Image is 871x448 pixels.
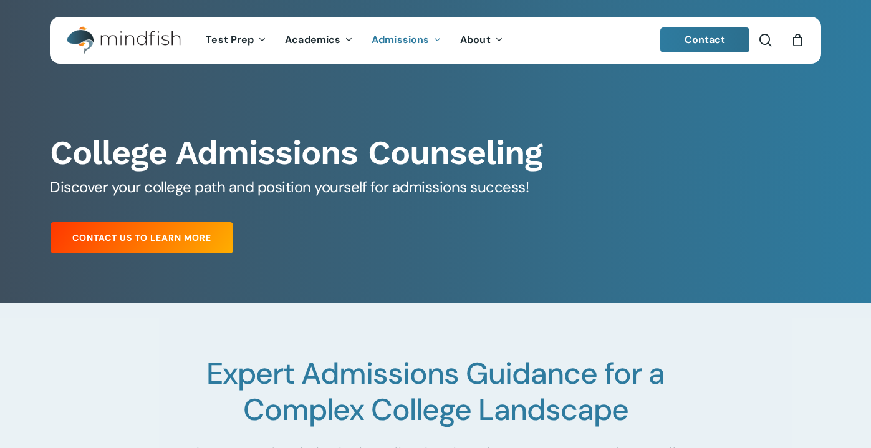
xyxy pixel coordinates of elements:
a: Academics [276,35,362,46]
a: Contact Us to Learn More [51,222,233,253]
a: Test Prep [196,35,276,46]
span: About [460,33,491,46]
a: Admissions [362,35,451,46]
b: College Admissions Counseling [50,133,542,172]
a: About [451,35,512,46]
header: Main Menu [50,17,821,64]
span: Discover your college path and position yourself for admissions success! [50,177,529,197]
span: Academics [285,33,340,46]
a: Contact [660,27,750,52]
span: Contact [685,33,726,46]
span: Expert Admissions Guidance for a Complex College Landscape [206,354,665,429]
span: Admissions [372,33,429,46]
span: Contact Us to Learn More [72,231,211,244]
nav: Main Menu [196,17,512,64]
span: Test Prep [206,33,254,46]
